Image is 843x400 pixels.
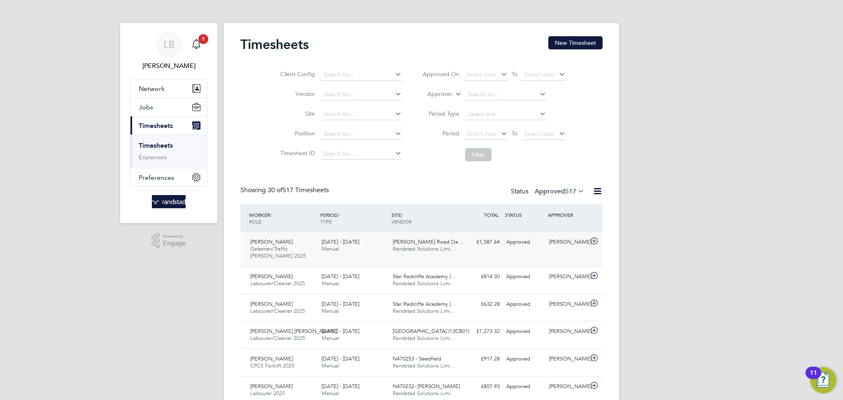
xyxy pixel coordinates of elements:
div: Status [511,186,586,198]
div: 11 [810,373,817,384]
div: Approved [503,352,546,366]
label: Approved [535,187,585,195]
span: Labourer 2025 [250,390,285,397]
span: [DATE] - [DATE] [321,328,359,335]
img: randstad-logo-retina.png [152,195,186,208]
input: Search for... [321,109,402,120]
span: Labourer/Cleaner 2025 [250,335,305,342]
input: Select one [465,109,546,120]
div: Approved [503,325,546,338]
span: / [401,212,403,218]
span: [DATE] - [DATE] [321,273,359,280]
span: [PERSON_NAME] [250,383,293,390]
label: Approved On [422,70,459,78]
div: £917.28 [460,352,503,366]
span: [PERSON_NAME] [250,273,293,280]
span: [PERSON_NAME] Road De… [393,238,463,245]
div: Approved [503,270,546,284]
span: Randstad Solutions Limi… [393,335,456,342]
div: [PERSON_NAME] [546,298,589,311]
a: LB[PERSON_NAME] [130,31,207,71]
span: To [509,128,520,139]
span: Gateman/Traffic [PERSON_NAME] 2025 [250,245,306,259]
div: £1,273.32 [460,325,503,338]
span: To [509,69,520,79]
label: Vendor [278,90,315,98]
div: SITE [389,207,461,229]
span: TOTAL [484,212,499,218]
span: Select date [466,71,496,78]
span: N470232- [PERSON_NAME] [393,383,460,390]
a: Timesheets [139,142,173,149]
span: Preferences [139,174,174,181]
div: Approved [503,235,546,249]
span: Manual [321,307,339,314]
span: Powered by [163,233,186,240]
span: Louis Barnfield [130,61,207,71]
a: Powered byEngage [151,233,186,249]
div: [PERSON_NAME] [546,380,589,393]
input: Search for... [321,69,402,81]
span: Manual [321,280,339,287]
span: [PERSON_NAME] [250,300,293,307]
input: Search for... [321,148,402,160]
span: [PERSON_NAME] [250,355,293,362]
div: APPROVER [546,207,589,222]
span: Manual [321,362,339,369]
div: Approved [503,298,546,311]
h2: Timesheets [240,36,309,53]
span: [GEOGRAPHIC_DATA] (13CB01) [393,328,469,335]
span: [DATE] - [DATE] [321,383,359,390]
span: Jobs [139,103,153,111]
span: VENDOR [391,218,412,225]
span: Select date [524,130,554,137]
button: New Timesheet [548,36,603,49]
span: Timesheets [139,122,173,130]
span: 517 Timesheets [268,186,329,194]
span: CPCS Forklift 2025 [250,362,294,369]
span: [PERSON_NAME] [PERSON_NAME] [250,328,337,335]
span: Randstad Solutions Limi… [393,307,456,314]
div: [PERSON_NAME] [546,235,589,249]
div: Timesheets [130,135,207,168]
span: Manual [321,390,339,397]
div: £814.30 [460,270,503,284]
span: [PERSON_NAME] [250,238,293,245]
div: £807.93 [460,380,503,393]
a: Expenses [139,153,167,161]
span: Labourer/Cleaner 2025 [250,307,305,314]
span: / [338,212,340,218]
nav: Main navigation [120,23,217,223]
span: Randstad Solutions Limi… [393,362,456,369]
button: Preferences [130,168,207,186]
button: Filter [465,148,491,161]
button: Open Resource Center, 11 new notifications [810,367,836,393]
div: PERIOD [318,207,389,229]
label: Position [278,130,315,137]
div: [PERSON_NAME] [546,270,589,284]
span: 30 of [268,186,282,194]
span: LB [163,39,175,50]
div: [PERSON_NAME] [546,325,589,338]
span: 517 [565,187,576,195]
span: Manual [321,335,339,342]
span: [DATE] - [DATE] [321,300,359,307]
span: Manual [321,245,339,252]
button: Network [130,79,207,98]
span: 1 [198,34,208,44]
label: Period [422,130,459,137]
div: Approved [503,380,546,393]
button: Timesheets [130,116,207,135]
span: Select date [466,130,496,137]
a: Go to home page [130,195,207,208]
span: Star Radcliffe Academy (… [393,273,456,280]
div: Showing [240,186,331,195]
span: Engage [163,240,186,247]
span: Network [139,85,165,93]
label: Period Type [422,110,459,117]
label: Timesheet ID [278,149,315,157]
input: Search for... [321,89,402,100]
span: Randstad Solutions Limi… [393,390,456,397]
div: [PERSON_NAME] [546,352,589,366]
span: [DATE] - [DATE] [321,238,359,245]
